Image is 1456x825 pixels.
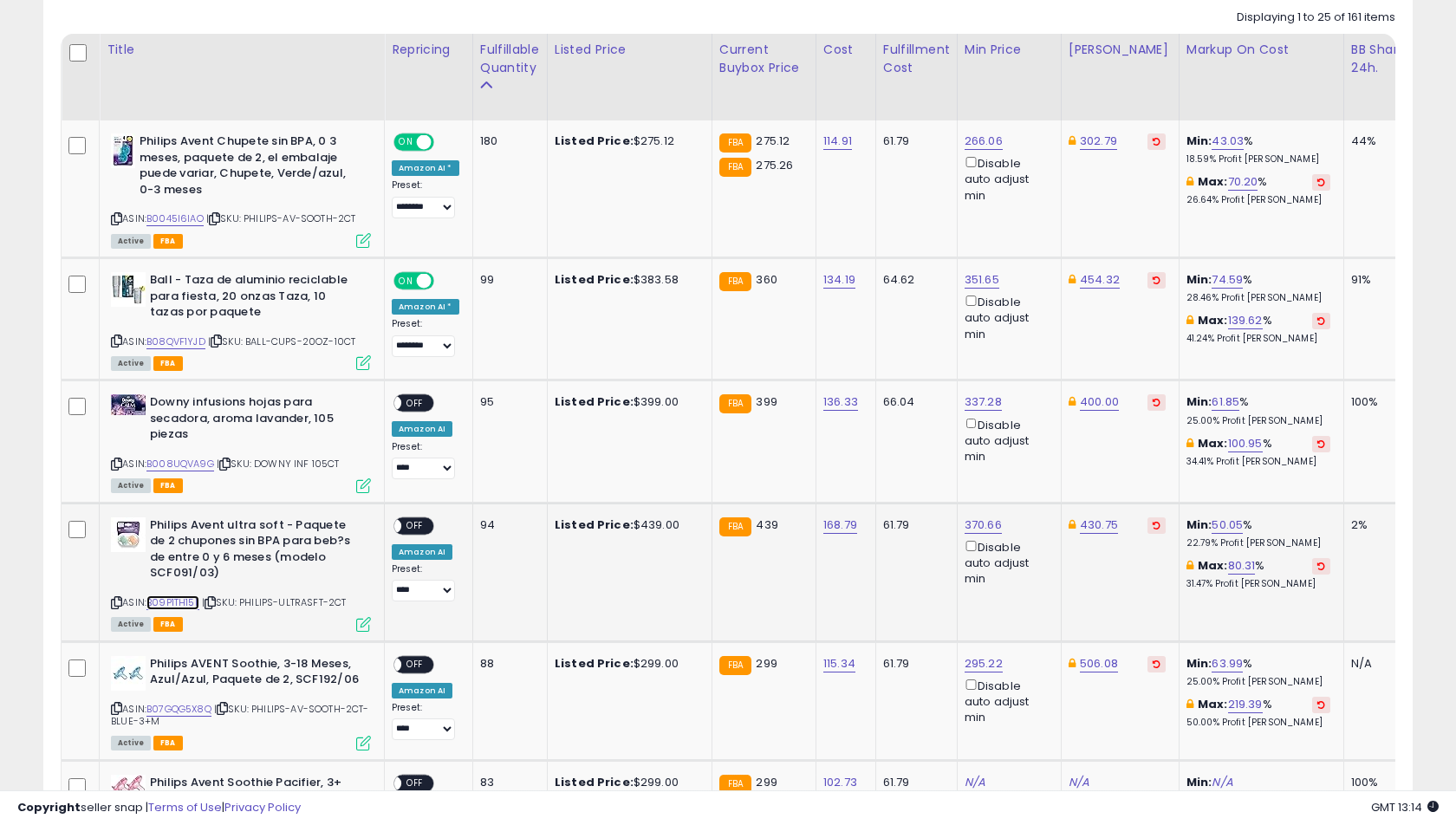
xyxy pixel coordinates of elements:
a: 50.05 [1212,516,1243,534]
b: Ball - Taza de aluminio reciclable para fiesta, 20 onzas Taza, 10 tazas por paquete [150,272,361,325]
span: All listings currently available for purchase on Amazon [111,736,151,750]
small: FBA [719,394,751,413]
span: 360 [756,271,777,288]
a: Terms of Use [148,799,222,815]
b: Max: [1198,557,1228,574]
b: Listed Price: [555,393,634,410]
div: Markup on Cost [1186,41,1336,59]
div: Amazon AI [392,421,452,437]
div: $275.12 [555,133,699,149]
b: Philips AVENT Soothie, 3-18 Meses, Azul/Azul, Paquete de 2, SCF192/06 [150,656,361,692]
div: Disable auto adjust min [965,537,1048,588]
div: Disable auto adjust min [965,292,1048,342]
div: Preset: [392,318,459,357]
b: Max: [1198,696,1228,712]
a: 219.39 [1228,696,1263,713]
div: seller snap | | [17,800,301,816]
a: 351.65 [965,271,999,289]
b: Listed Price: [555,774,634,790]
div: Preset: [392,702,459,741]
div: % [1186,517,1330,549]
a: 80.31 [1228,557,1256,575]
span: All listings currently available for purchase on Amazon [111,234,151,249]
a: 100.95 [1228,435,1263,452]
div: Disable auto adjust min [965,415,1048,465]
div: Amazon AI * [392,299,459,315]
div: 91% [1351,272,1408,288]
div: % [1186,394,1330,426]
p: 25.00% Profit [PERSON_NAME] [1186,415,1330,427]
a: 74.59 [1212,271,1243,289]
div: ASIN: [111,656,371,749]
span: OFF [401,396,429,411]
span: 299 [756,774,777,790]
div: $439.00 [555,517,699,533]
span: 2025-08-15 13:14 GMT [1371,799,1439,815]
span: ON [395,274,417,289]
div: Title [107,41,377,59]
div: Displaying 1 to 25 of 161 items [1237,10,1395,26]
div: 180 [480,133,534,149]
span: 439 [756,516,777,533]
span: | SKU: PHILIPS-AV-SOOTH-2CT-BLUE-3+M [111,702,369,728]
div: $383.58 [555,272,699,288]
img: 31bG64Hhz6L._SL40_.jpg [111,656,146,691]
p: 25.00% Profit [PERSON_NAME] [1186,676,1330,688]
span: All listings currently available for purchase on Amazon [111,617,151,632]
span: | SKU: PHILIPS-AV-SOOTH-2CT [206,211,356,225]
a: 61.85 [1212,393,1239,411]
small: FBA [719,133,751,153]
a: N/A [1069,774,1089,791]
a: 136.33 [823,393,858,411]
div: $299.00 [555,656,699,672]
small: FBA [719,517,751,536]
b: Min: [1186,774,1212,790]
a: 168.79 [823,516,857,534]
div: 94 [480,517,534,533]
div: 61.79 [883,133,944,149]
small: FBA [719,656,751,675]
small: FBA [719,158,751,177]
span: All listings currently available for purchase on Amazon [111,478,151,493]
a: 430.75 [1080,516,1118,534]
a: 454.32 [1080,271,1120,289]
div: Preset: [392,563,459,602]
a: B08QVF1YJD [146,335,205,349]
a: 63.99 [1212,655,1243,672]
a: 295.22 [965,655,1003,672]
div: 61.79 [883,656,944,672]
b: Min: [1186,516,1212,533]
div: % [1186,558,1330,590]
b: Max: [1198,435,1228,451]
div: 88 [480,656,534,672]
span: 275.12 [756,133,790,149]
div: [PERSON_NAME] [1069,41,1172,59]
span: FBA [153,478,183,493]
img: 51JrO3HasSL._SL40_.jpg [111,394,146,415]
p: 28.46% Profit [PERSON_NAME] [1186,292,1330,304]
a: N/A [1212,774,1232,791]
b: Listed Price: [555,655,634,672]
strong: Copyright [17,799,81,815]
div: ASIN: [111,133,371,246]
div: 99 [480,272,534,288]
span: FBA [153,617,183,632]
div: % [1186,133,1330,166]
div: Repricing [392,41,465,59]
div: Amazon AI [392,544,452,560]
small: FBA [719,272,751,291]
span: 399 [756,393,777,410]
img: 41WvCR1hAoS._SL40_.jpg [111,272,146,307]
a: B07GQG5X8Q [146,702,211,717]
p: 31.47% Profit [PERSON_NAME] [1186,578,1330,590]
span: FBA [153,736,183,750]
span: OFF [432,274,459,289]
p: 50.00% Profit [PERSON_NAME] [1186,717,1330,729]
th: The percentage added to the cost of goods (COGS) that forms the calculator for Min & Max prices. [1179,34,1343,120]
a: N/A [965,774,985,791]
div: % [1186,436,1330,468]
div: BB Share 24h. [1351,41,1414,77]
div: Fulfillment Cost [883,41,950,77]
a: 302.79 [1080,133,1117,150]
div: 66.04 [883,394,944,410]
